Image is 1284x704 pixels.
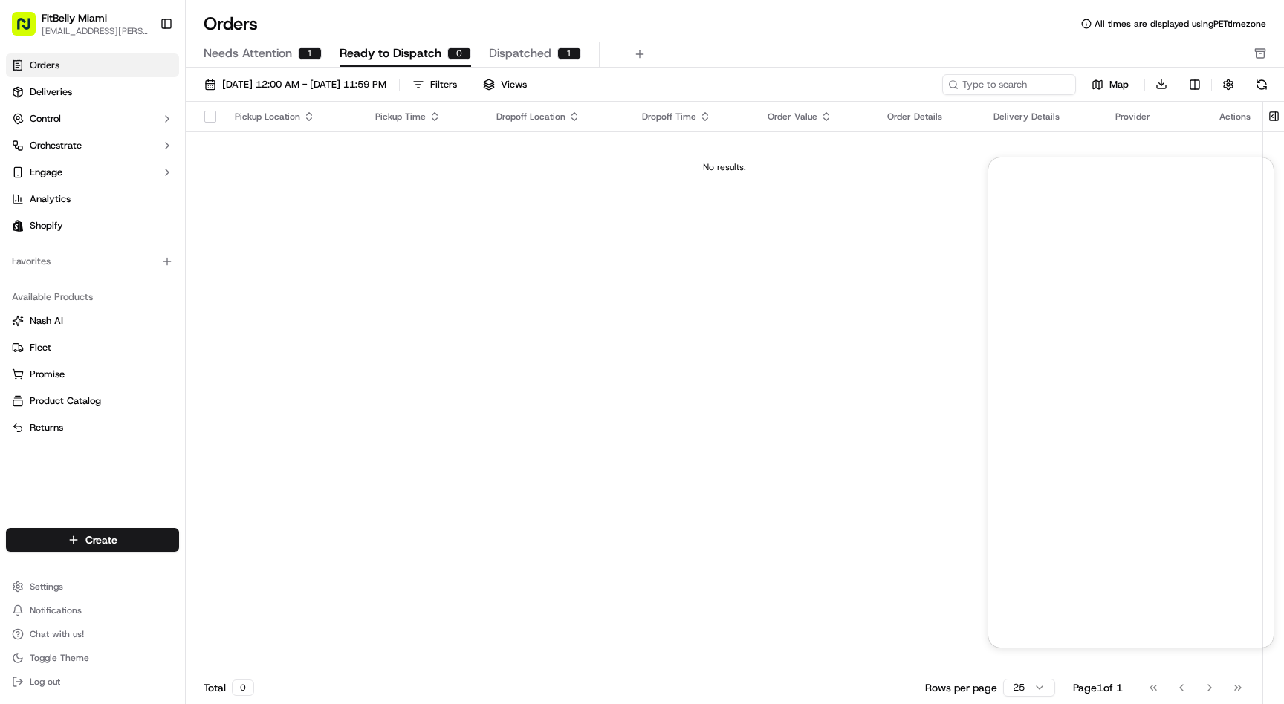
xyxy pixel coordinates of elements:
span: Deliveries [30,85,72,99]
span: Dispatched [489,45,551,62]
button: Notifications [6,600,179,621]
span: Analytics [30,192,71,206]
iframe: Customer support window [988,157,1274,648]
div: Order Details [887,111,970,123]
a: Orders [6,53,179,77]
button: Orchestrate [6,134,179,157]
span: Control [30,112,61,126]
div: Filters [430,78,457,91]
button: Returns [6,416,179,440]
div: 1 [298,47,322,60]
img: Shopify logo [12,220,24,232]
a: Fleet [12,341,173,354]
button: Log out [6,671,179,692]
span: Map [1109,78,1129,91]
button: Toggle Theme [6,648,179,668]
a: Deliveries [6,80,179,104]
button: Engage [6,160,179,184]
button: [DATE] 12:00 AM - [DATE] 11:59 PM [198,74,393,95]
button: [EMAIL_ADDRESS][PERSON_NAME][DOMAIN_NAME] [42,25,148,37]
span: Product Catalog [30,394,101,408]
div: Page 1 of 1 [1073,680,1123,695]
a: Promise [12,368,173,381]
button: Filters [406,74,464,95]
button: FitBelly Miami [42,10,107,25]
a: Returns [12,421,173,434]
div: Favorites [6,250,179,273]
button: Promise [6,362,179,386]
button: Settings [6,576,179,597]
button: Nash AI [6,309,179,333]
div: Available Products [6,285,179,309]
a: Shopify [6,214,179,238]
span: Log out [30,676,60,688]
div: Delivery Details [993,111,1092,123]
button: Views [476,74,534,95]
div: Actions [1219,111,1251,123]
button: Map [1082,76,1138,94]
input: Type to search [942,74,1076,95]
a: Nash AI [12,314,173,327]
span: [DATE] 12:00 AM - [DATE] 11:59 PM [222,78,386,91]
p: Rows per page [925,680,997,695]
div: Order Value [768,111,863,123]
div: No results. [192,161,1257,173]
span: Toggle Theme [30,652,89,664]
div: Dropoff Location [496,111,618,123]
div: Pickup Time [375,111,472,123]
div: Provider [1115,111,1196,123]
button: Chat with us! [6,624,179,645]
a: Product Catalog [12,394,173,408]
button: Control [6,107,179,131]
a: Analytics [6,187,179,211]
span: Notifications [30,604,82,616]
span: Nash AI [30,314,63,327]
span: Returns [30,421,63,434]
span: Shopify [30,219,63,232]
span: Promise [30,368,65,381]
span: Orders [30,59,59,72]
button: Fleet [6,336,179,359]
span: Views [501,78,527,91]
span: All times are displayed using PET timezone [1095,18,1266,30]
button: FitBelly Miami[EMAIL_ADDRESS][PERSON_NAME][DOMAIN_NAME] [6,6,154,42]
span: Needs Attention [204,45,292,62]
iframe: Open customer support [1236,655,1277,695]
div: Dropoff Time [642,111,744,123]
h1: Orders [204,12,258,36]
span: Orchestrate [30,139,82,152]
button: Product Catalog [6,389,179,413]
span: Fleet [30,341,51,354]
span: Create [85,532,117,547]
button: Refresh [1251,74,1272,95]
div: Pickup Location [235,111,351,123]
div: Total [204,679,254,696]
div: 0 [232,679,254,696]
div: 1 [557,47,581,60]
span: Ready to Dispatch [340,45,441,62]
span: Settings [30,581,63,593]
span: Engage [30,166,62,179]
span: Chat with us! [30,628,84,640]
button: Create [6,528,179,552]
div: 0 [447,47,471,60]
